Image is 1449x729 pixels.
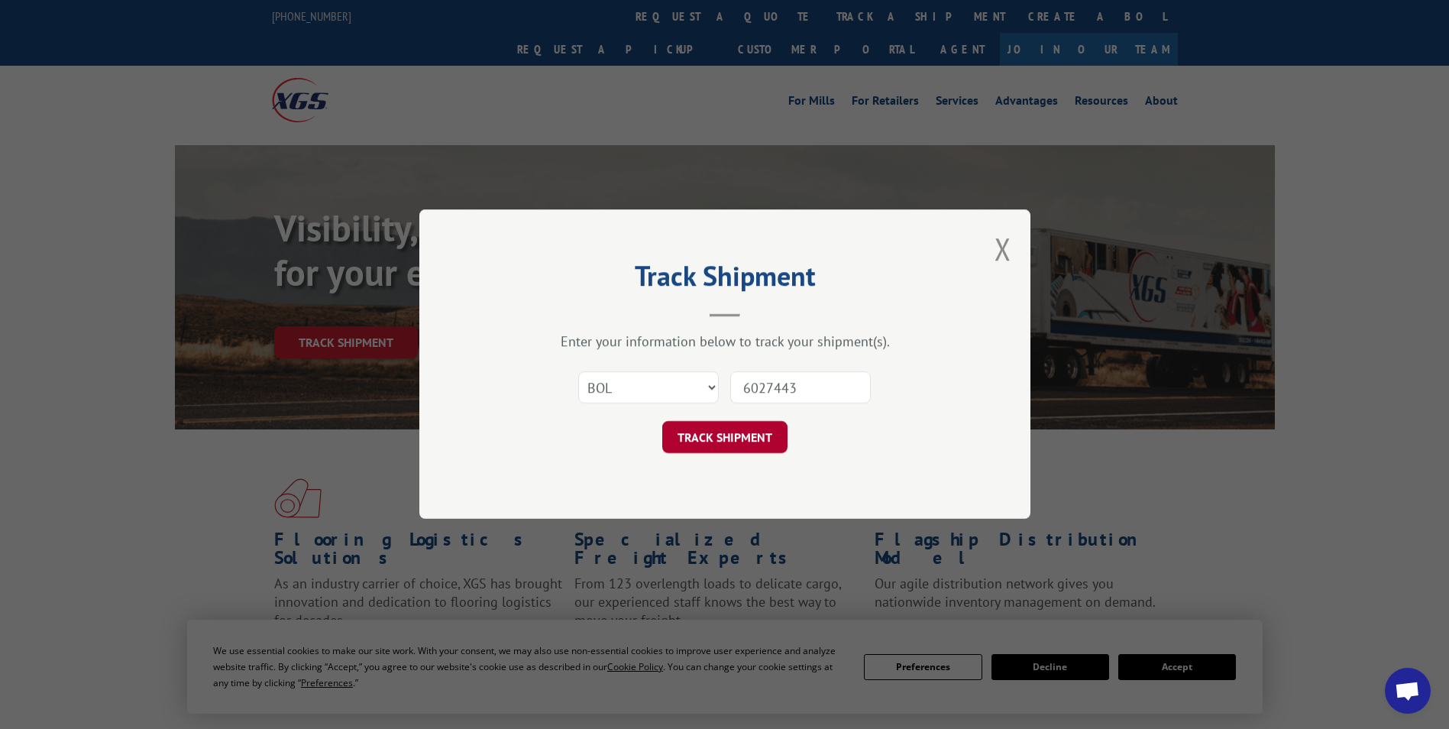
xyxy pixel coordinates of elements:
h2: Track Shipment [496,265,954,294]
input: Number(s) [730,372,871,404]
button: Close modal [995,228,1011,269]
button: TRACK SHIPMENT [662,422,788,454]
div: Open chat [1385,668,1431,714]
div: Enter your information below to track your shipment(s). [496,333,954,351]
